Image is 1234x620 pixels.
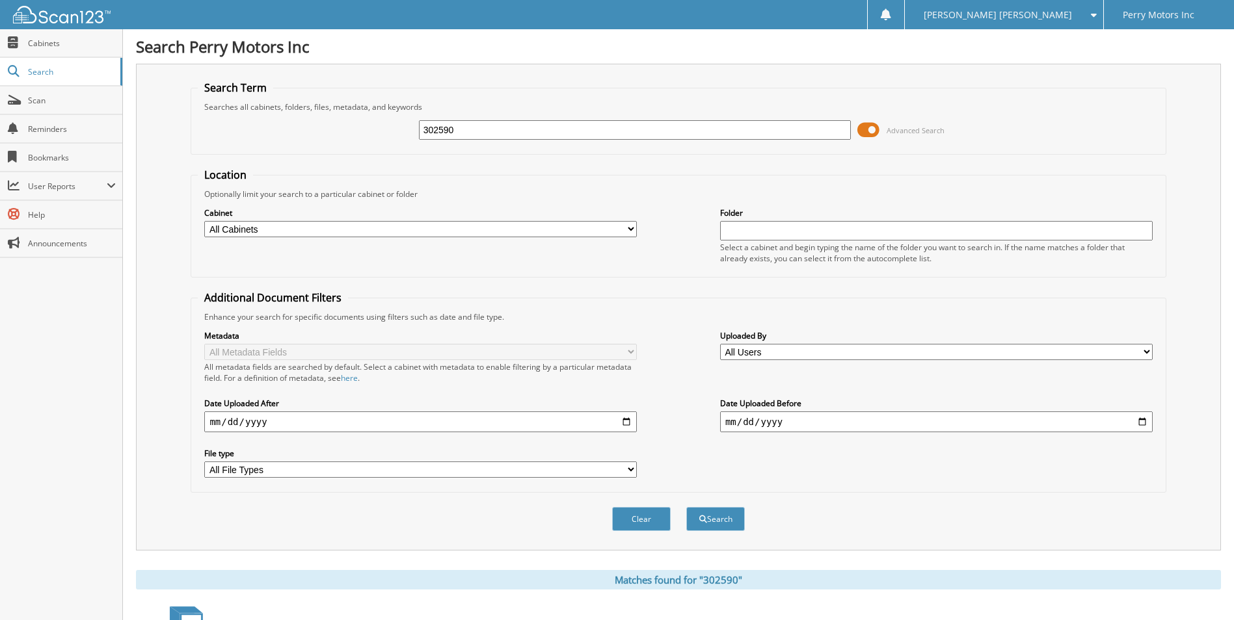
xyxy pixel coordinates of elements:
img: scan123-logo-white.svg [13,6,111,23]
span: Scan [28,95,116,106]
h1: Search Perry Motors Inc [136,36,1221,57]
label: Uploaded By [720,330,1153,341]
button: Clear [612,507,671,531]
span: Help [28,209,116,220]
span: Bookmarks [28,152,116,163]
div: Optionally limit your search to a particular cabinet or folder [198,188,1159,200]
span: Reminders [28,123,116,135]
a: here [341,372,358,383]
label: File type [204,448,637,459]
div: All metadata fields are searched by default. Select a cabinet with metadata to enable filtering b... [204,361,637,383]
label: Folder [720,207,1153,218]
button: Search [686,507,745,531]
label: Date Uploaded After [204,398,637,409]
span: Search [28,66,114,77]
span: Perry Motors Inc [1123,11,1194,19]
div: Searches all cabinets, folders, files, metadata, and keywords [198,101,1159,112]
legend: Additional Document Filters [198,291,348,305]
span: User Reports [28,181,107,192]
input: start [204,411,637,432]
span: Cabinets [28,38,116,49]
label: Metadata [204,330,637,341]
legend: Location [198,168,253,182]
input: end [720,411,1153,432]
span: Advanced Search [887,125,945,135]
div: Enhance your search for specific documents using filters such as date and file type. [198,311,1159,322]
label: Date Uploaded Before [720,398,1153,409]
span: Announcements [28,238,116,249]
span: [PERSON_NAME] [PERSON_NAME] [924,11,1072,19]
div: Select a cabinet and begin typing the name of the folder you want to search in. If the name match... [720,242,1153,264]
label: Cabinet [204,207,637,218]
div: Matches found for "302590" [136,570,1221,589]
legend: Search Term [198,81,273,95]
